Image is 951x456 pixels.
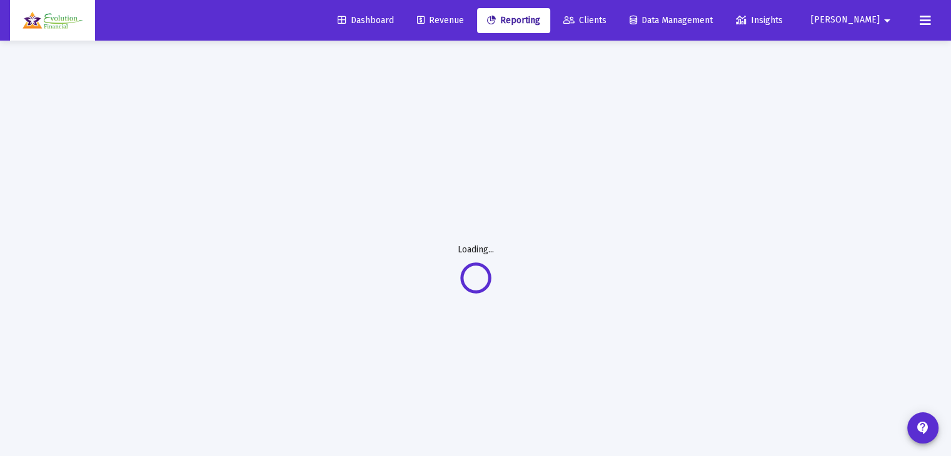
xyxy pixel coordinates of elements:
[620,8,723,33] a: Data Management
[880,8,895,33] mat-icon: arrow_drop_down
[726,8,793,33] a: Insights
[736,15,783,26] span: Insights
[407,8,474,33] a: Revenue
[19,8,86,33] img: Dashboard
[630,15,713,26] span: Data Management
[796,7,910,32] button: [PERSON_NAME]
[417,15,464,26] span: Revenue
[487,15,540,26] span: Reporting
[477,8,550,33] a: Reporting
[553,8,616,33] a: Clients
[563,15,606,26] span: Clients
[915,420,930,435] mat-icon: contact_support
[328,8,404,33] a: Dashboard
[338,15,394,26] span: Dashboard
[811,15,880,26] span: [PERSON_NAME]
